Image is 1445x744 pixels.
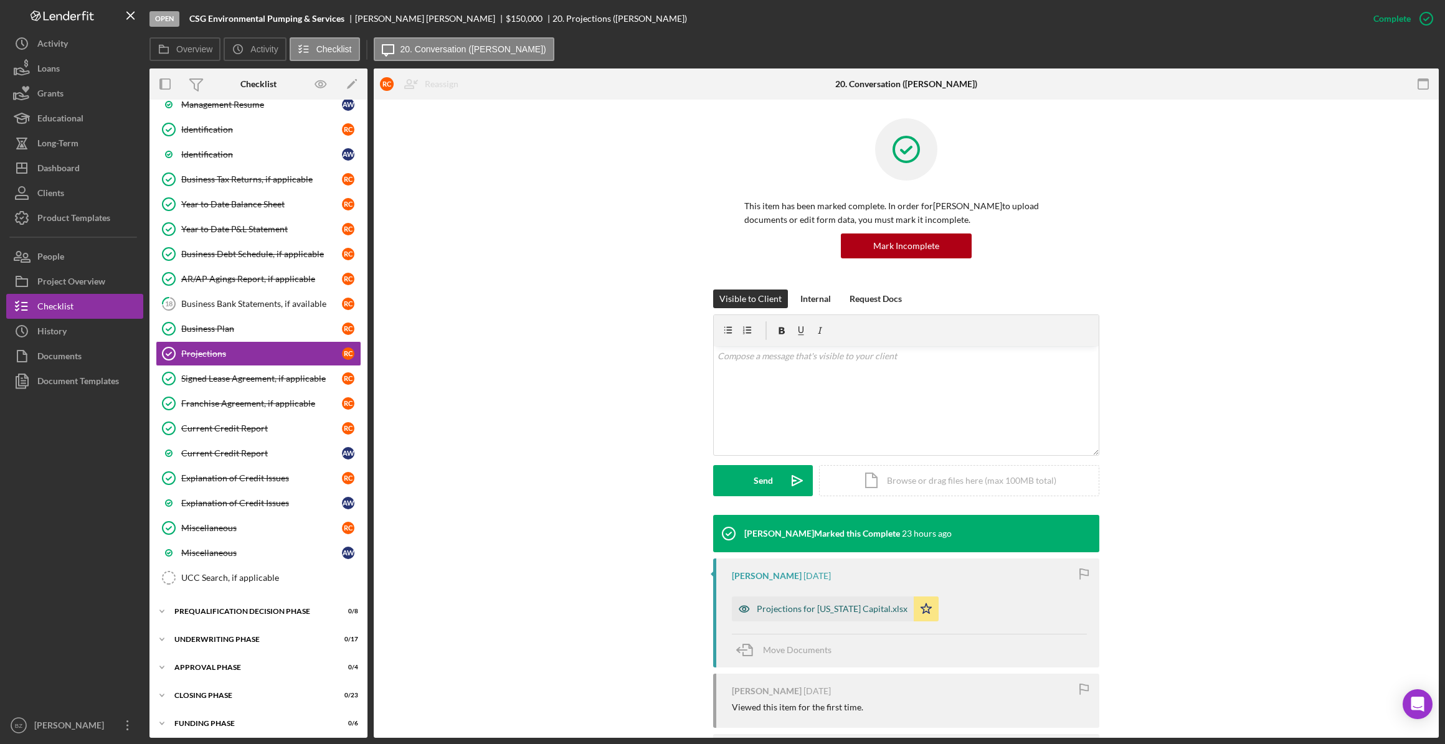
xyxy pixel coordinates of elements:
[156,416,361,441] a: Current Credit ReportRC
[181,174,342,184] div: Business Tax Returns, if applicable
[174,608,327,615] div: Prequalification Decision Phase
[6,344,143,369] button: Documents
[794,290,837,308] button: Internal
[342,447,354,459] div: A W
[156,491,361,516] a: Explanation of Credit IssuesAW
[181,523,342,533] div: Miscellaneous
[156,167,361,192] a: Business Tax Returns, if applicableRC
[342,497,354,509] div: A W
[156,192,361,217] a: Year to Date Balance SheetRC
[156,217,361,242] a: Year to Date P&L StatementRC
[6,56,143,81] button: Loans
[6,369,143,393] a: Document Templates
[6,131,143,156] button: Long-Term
[6,106,143,131] button: Educational
[15,722,22,729] text: BZ
[181,199,342,209] div: Year to Date Balance Sheet
[713,465,813,496] button: Send
[342,347,354,360] div: R C
[250,44,278,54] label: Activity
[181,398,342,408] div: Franchise Agreement, if applicable
[174,692,327,699] div: Closing Phase
[156,117,361,142] a: IdentificationRC
[744,529,900,539] div: [PERSON_NAME] Marked this Complete
[6,156,143,181] button: Dashboard
[803,686,831,696] time: 2025-09-24 16:08
[336,720,358,727] div: 0 / 6
[316,44,352,54] label: Checklist
[6,181,143,205] button: Clients
[181,498,342,508] div: Explanation of Credit Issues
[240,79,277,89] div: Checklist
[181,299,342,309] div: Business Bank Statements, if available
[37,205,110,233] div: Product Templates
[181,374,342,384] div: Signed Lease Agreement, if applicable
[6,319,143,344] button: History
[37,244,64,272] div: People
[6,294,143,319] button: Checklist
[342,422,354,435] div: R C
[156,540,361,565] a: MiscellaneousAW
[902,529,952,539] time: 2025-09-30 17:15
[1373,6,1411,31] div: Complete
[156,441,361,466] a: Current Credit ReportAW
[6,81,143,106] a: Grants
[156,516,361,540] a: MiscellaneousRC
[181,548,342,558] div: Miscellaneous
[425,72,458,97] div: Reassign
[37,106,83,134] div: Educational
[1361,6,1439,31] button: Complete
[156,565,361,590] a: UCC Search, if applicable
[841,233,972,258] button: Mark Incomplete
[181,249,342,259] div: Business Debt Schedule, if applicable
[6,31,143,56] a: Activity
[37,319,67,347] div: History
[1403,689,1433,719] div: Open Intercom Messenger
[835,79,977,89] div: 20. Conversation ([PERSON_NAME])
[873,233,939,258] div: Mark Incomplete
[156,391,361,416] a: Franchise Agreement, if applicableRC
[181,448,342,458] div: Current Credit Report
[174,636,327,643] div: Underwriting Phase
[6,205,143,230] button: Product Templates
[37,81,64,109] div: Grants
[37,56,60,84] div: Loans
[342,273,354,285] div: R C
[355,14,506,24] div: [PERSON_NAME] [PERSON_NAME]
[149,11,179,27] div: Open
[732,686,802,696] div: [PERSON_NAME]
[342,248,354,260] div: R C
[6,244,143,269] a: People
[342,397,354,410] div: R C
[6,713,143,738] button: BZ[PERSON_NAME]
[342,472,354,484] div: R C
[342,372,354,385] div: R C
[181,149,342,159] div: Identification
[181,125,342,134] div: Identification
[37,269,105,297] div: Project Overview
[552,14,687,24] div: 20. Projections ([PERSON_NAME])
[342,547,354,559] div: A W
[336,636,358,643] div: 0 / 17
[342,123,354,136] div: R C
[149,37,220,61] button: Overview
[156,142,361,167] a: IdentificationAW
[6,269,143,294] button: Project Overview
[156,266,361,291] a: AR/AP Agings Report, if applicableRC
[732,596,939,621] button: Projections for [US_STATE] Capital.xlsx
[342,223,354,235] div: R C
[374,72,471,97] button: RCReassign
[336,664,358,671] div: 0 / 4
[174,664,327,671] div: Approval Phase
[181,274,342,284] div: AR/AP Agings Report, if applicable
[224,37,286,61] button: Activity
[342,148,354,161] div: A W
[156,291,361,316] a: 18Business Bank Statements, if availableRC
[713,290,788,308] button: Visible to Client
